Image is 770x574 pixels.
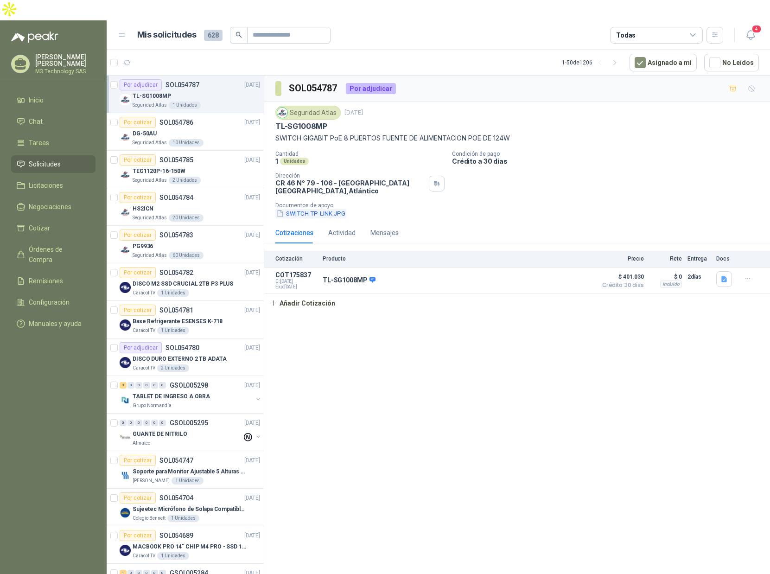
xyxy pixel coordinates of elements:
[11,91,95,109] a: Inicio
[244,118,260,127] p: [DATE]
[133,552,155,560] p: Caracol TV
[29,138,49,148] span: Tareas
[127,382,134,389] div: 0
[35,54,95,67] p: [PERSON_NAME] [PERSON_NAME]
[169,102,201,109] div: 1 Unidades
[11,293,95,311] a: Configuración
[11,155,95,173] a: Solicitudes
[275,279,317,284] span: C: [DATE]
[120,420,127,426] div: 0
[244,456,260,465] p: [DATE]
[159,420,166,426] div: 0
[107,151,264,188] a: Por cotizarSOL054785[DATE] Company LogoTEG1120P-16-150WSeguridad Atlas2 Unidades
[11,134,95,152] a: Tareas
[133,515,165,522] p: Colegio Bennett
[275,121,327,131] p: TL-SG1008MP
[11,272,95,290] a: Remisiones
[107,338,264,376] a: Por adjudicarSOL054780[DATE] Company LogoDISCO DURO EXTERNO 2 TB ADATACaracol TV2 Unidades
[120,492,156,504] div: Por cotizar
[133,440,150,447] p: Almatec
[170,382,208,389] p: GSOL005298
[133,355,227,364] p: DISCO DURO EXTERNO 2 TB ADATA
[133,430,187,439] p: GUANTE DE NITRILO
[133,364,155,372] p: Caracol TV
[107,301,264,338] a: Por cotizarSOL054781[DATE] Company LogoBase Refrigerante ESENSES K-718Caracol TV1 Unidades
[29,159,61,169] span: Solicitudes
[11,113,95,130] a: Chat
[159,457,193,464] p: SOL054747
[143,420,150,426] div: 0
[29,202,71,212] span: Negociaciones
[133,242,153,251] p: PG9936
[107,526,264,564] a: Por cotizarSOL054689[DATE] Company LogoMACBOOK PRO 14" CHIP M4 PRO - SSD 1TB RAM 24GBCaracol TV1 ...
[120,282,131,293] img: Company Logo
[107,113,264,151] a: Por cotizarSOL054786[DATE] Company LogoDG-50AUSeguridad Atlas10 Unidades
[133,317,223,326] p: Base Refrigerante ESENSES K-718
[562,55,622,70] div: 1 - 50 de 1206
[159,194,193,201] p: SOL054784
[120,192,156,203] div: Por cotizar
[687,255,711,262] p: Entrega
[159,495,193,501] p: SOL054704
[244,268,260,277] p: [DATE]
[169,177,201,184] div: 2 Unidades
[107,188,264,226] a: Por cotizarSOL054784[DATE] Company LogoHS2ICNSeguridad Atlas20 Unidades
[159,269,193,276] p: SOL054782
[452,157,766,165] p: Crédito a 30 días
[133,477,170,485] p: [PERSON_NAME]
[133,327,155,334] p: Caracol TV
[169,139,204,147] div: 10 Unidades
[133,467,248,476] p: Soporte para Monitor Ajustable 5 Alturas Mini
[630,54,697,71] button: Asignado a mi
[133,204,153,213] p: HS2ICN
[346,83,396,94] div: Por adjudicar
[133,392,210,401] p: TABLET DE INGRESO A OBRA
[328,228,356,238] div: Actividad
[598,282,644,288] span: Crédito 30 días
[280,158,309,165] div: Unidades
[264,294,340,313] button: Añadir Cotización
[169,214,204,222] div: 20 Unidades
[159,382,166,389] div: 0
[167,515,199,522] div: 1 Unidades
[120,207,131,218] img: Company Logo
[323,255,592,262] p: Producto
[135,382,142,389] div: 0
[172,477,204,485] div: 1 Unidades
[120,244,131,255] img: Company Logo
[275,151,445,157] p: Cantidad
[29,244,87,265] span: Órdenes de Compra
[157,289,189,297] div: 1 Unidades
[133,542,248,551] p: MACBOOK PRO 14" CHIP M4 PRO - SSD 1TB RAM 24GB
[133,402,172,409] p: Grupo Normandía
[120,267,156,278] div: Por cotizar
[275,228,313,238] div: Cotizaciones
[244,531,260,540] p: [DATE]
[244,81,260,89] p: [DATE]
[120,507,131,518] img: Company Logo
[244,193,260,202] p: [DATE]
[275,172,425,179] p: Dirección
[133,280,233,288] p: DISCO M2 SSD CRUCIAL 2TB P3 PLUS
[133,92,171,101] p: TL-SG1008MP
[275,133,759,143] p: SWITCH GIGABIT PoE 8 PUERTOS FUENTE DE ALIMENTACION POE DE 124W
[120,417,262,447] a: 0 0 0 0 0 0 GSOL005295[DATE] Company LogoGUANTE DE NITRILOAlmatec
[277,108,287,118] img: Company Logo
[107,263,264,301] a: Por cotizarSOL054782[DATE] Company LogoDISCO M2 SSD CRUCIAL 2TB P3 PLUSCaracol TV1 Unidades
[29,319,82,329] span: Manuales y ayuda
[151,420,158,426] div: 0
[143,382,150,389] div: 0
[11,219,95,237] a: Cotizar
[11,198,95,216] a: Negociaciones
[120,94,131,105] img: Company Logo
[742,27,759,44] button: 4
[151,382,158,389] div: 0
[598,255,644,262] p: Precio
[120,545,131,556] img: Company Logo
[29,223,50,233] span: Cotizar
[11,32,58,43] img: Logo peakr
[275,209,346,218] button: SWITCH TP-LINK.JPG
[120,305,156,316] div: Por cotizar
[716,255,735,262] p: Docs
[165,344,199,351] p: SOL054780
